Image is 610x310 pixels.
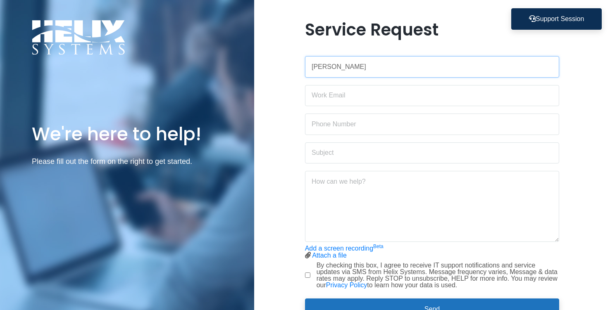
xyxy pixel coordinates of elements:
h1: Service Request [305,20,560,40]
img: Logo [32,20,125,55]
a: Add a screen recordingBeta [305,245,384,252]
input: Subject [305,142,560,164]
button: Support Session [511,8,602,30]
p: Please fill out the form on the right to get started. [32,156,222,168]
a: Privacy Policy [326,282,367,289]
input: Phone Number [305,114,560,135]
sup: Beta [373,244,384,249]
input: Work Email [305,85,560,106]
label: By checking this box, I agree to receive IT support notifications and service updates via SMS fro... [317,262,560,289]
input: Name [305,56,560,78]
a: Attach a file [312,252,347,259]
h1: We're here to help! [32,122,222,146]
